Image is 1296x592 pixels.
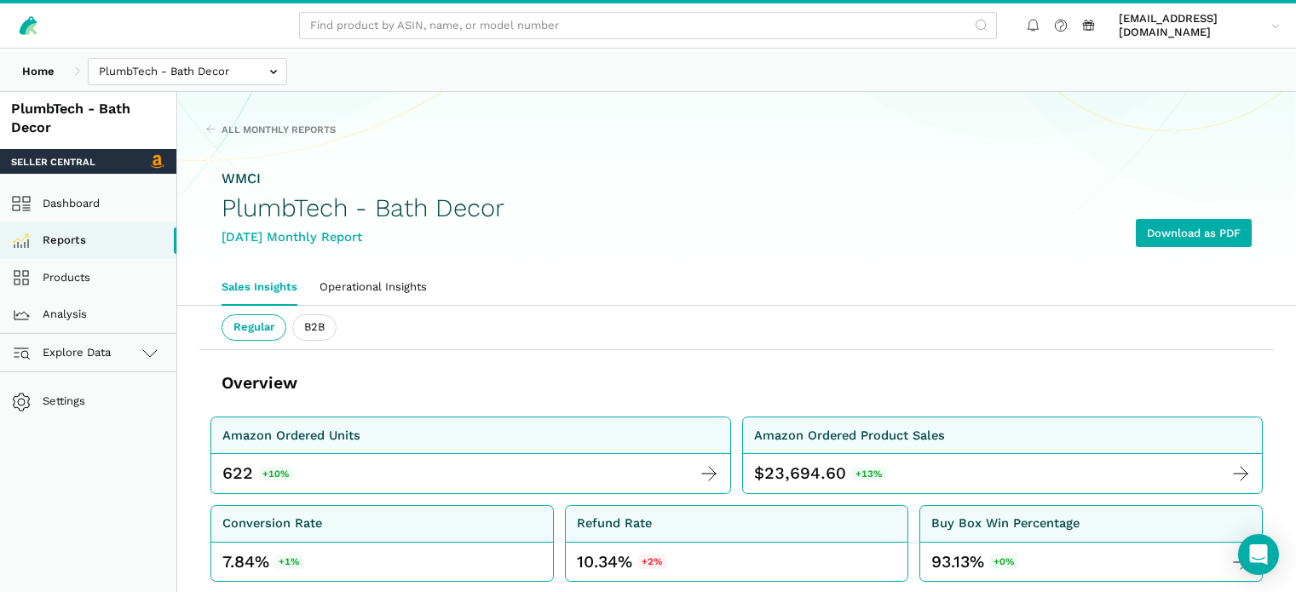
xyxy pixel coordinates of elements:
div: Open Intercom Messenger [1238,534,1279,575]
input: Find product by ASIN, name, or model number [299,12,997,40]
span: 23,694.60 [764,463,846,485]
div: PlumbTech - Bath Decor [11,100,165,139]
div: Buy Box Win Percentage [931,514,1080,533]
div: Refund Rate [577,514,652,533]
a: All Monthly Reports [205,123,337,136]
a: Amazon Ordered Units 622 +10% [210,417,731,494]
input: PlumbTech - Bath Decor [88,58,287,86]
a: Buy Box Win Percentage 93.13%+0% [919,505,1263,583]
span: $ [754,463,764,485]
ui-tab: B2B [292,314,337,341]
div: 622 [222,463,253,485]
div: Amazon Ordered Product Sales [754,426,945,445]
a: Download as PDF [1136,219,1252,247]
span: +2% [638,555,667,568]
a: Home [11,58,66,86]
span: All Monthly Reports [222,123,336,136]
div: [DATE] Monthly Report [222,227,504,247]
span: Seller Central [11,155,95,169]
span: +13% [852,467,887,480]
a: [EMAIL_ADDRESS][DOMAIN_NAME] [1114,9,1286,43]
span: [EMAIL_ADDRESS][DOMAIN_NAME] [1119,12,1265,40]
div: 93.13% [931,551,1018,573]
a: Sales Insights [210,269,308,305]
h1: PlumbTech - Bath Decor [222,194,504,222]
div: 10.34% [577,551,666,573]
span: Explore Data [17,342,112,363]
h3: Overview [222,372,297,394]
div: 7.84% [222,551,303,573]
span: +10% [259,467,294,480]
span: +0% [990,555,1019,568]
a: Amazon Ordered Product Sales $ 23,694.60 +13% [742,417,1263,494]
a: Operational Insights [308,269,438,305]
span: +1% [275,555,304,568]
div: WMCI [222,170,504,189]
div: Conversion Rate [222,514,322,533]
ui-tab: Regular [222,314,286,341]
div: Amazon Ordered Units [222,426,360,445]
